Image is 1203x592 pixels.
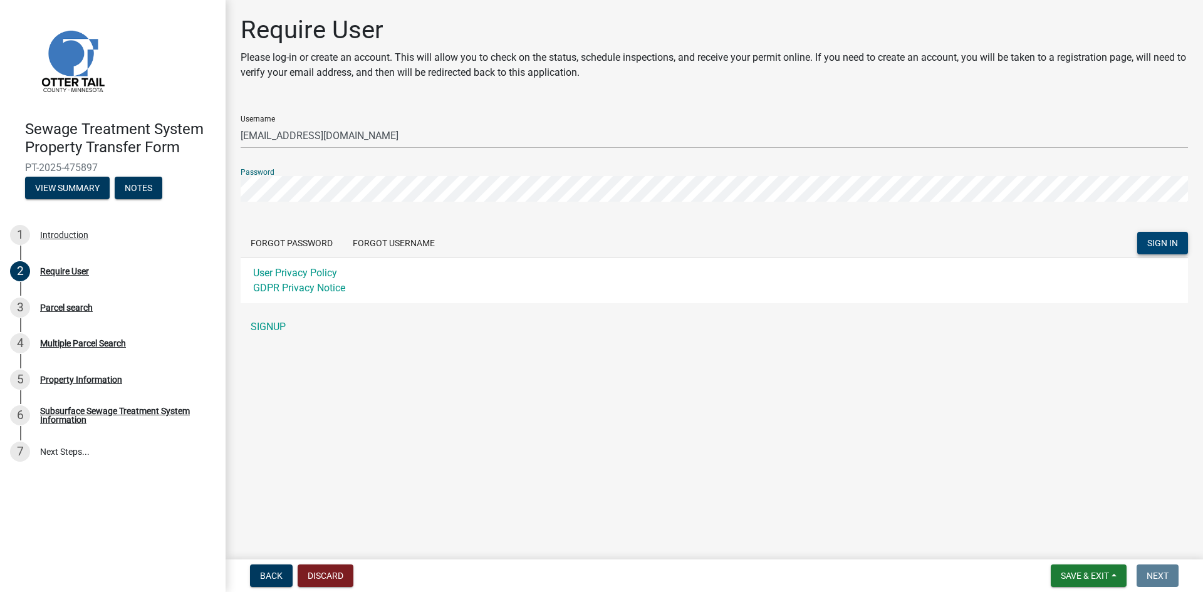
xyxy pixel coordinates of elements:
span: SIGN IN [1147,238,1178,248]
button: Next [1137,564,1179,587]
button: View Summary [25,177,110,199]
button: Forgot Password [241,232,343,254]
span: PT-2025-475897 [25,162,200,174]
button: Discard [298,564,353,587]
div: 3 [10,298,30,318]
button: SIGN IN [1137,232,1188,254]
button: Notes [115,177,162,199]
div: 6 [10,405,30,425]
div: Parcel search [40,303,93,312]
span: Back [260,571,283,581]
h4: Sewage Treatment System Property Transfer Form [25,120,216,157]
button: Save & Exit [1051,564,1127,587]
img: Otter Tail County, Minnesota [25,13,119,107]
div: Introduction [40,231,88,239]
div: Subsurface Sewage Treatment System Information [40,407,206,424]
div: 4 [10,333,30,353]
div: Require User [40,267,89,276]
button: Back [250,564,293,587]
span: Next [1147,571,1169,581]
div: Property Information [40,375,122,384]
div: 7 [10,442,30,462]
div: 2 [10,261,30,281]
wm-modal-confirm: Notes [115,184,162,194]
div: 5 [10,370,30,390]
h1: Require User [241,15,1188,45]
a: User Privacy Policy [253,267,337,279]
span: Save & Exit [1061,571,1109,581]
div: 1 [10,225,30,245]
p: Please log-in or create an account. This will allow you to check on the status, schedule inspecti... [241,50,1188,80]
button: Forgot Username [343,232,445,254]
a: GDPR Privacy Notice [253,282,345,294]
div: Multiple Parcel Search [40,339,126,348]
a: SIGNUP [241,314,1188,340]
wm-modal-confirm: Summary [25,184,110,194]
